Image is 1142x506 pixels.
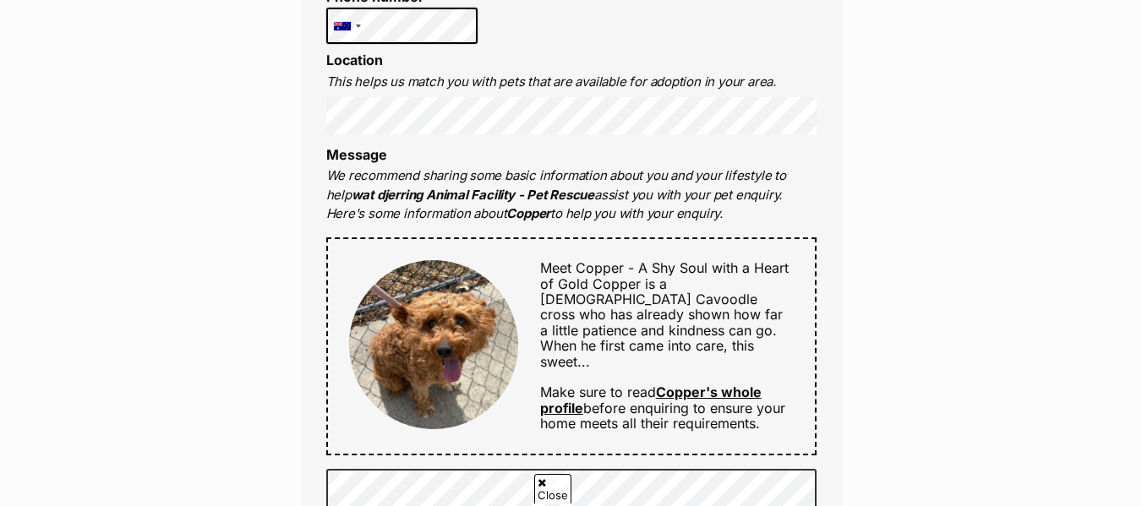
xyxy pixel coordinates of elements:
span: Meet Copper - A Shy Soul with a Heart of Gold [540,259,789,291]
div: Make sure to read before enquiring to ensure your home meets all their requirements. [518,260,793,432]
strong: Copper [506,205,550,221]
div: Australia: +61 [327,8,366,44]
label: Message [326,146,387,163]
label: Location [326,52,383,68]
span: Close [534,474,571,503]
p: We recommend sharing some basic information about you and your lifestyle to help assist you with ... [326,166,817,224]
img: Copper [349,260,518,429]
a: Copper's whole profile [540,384,762,416]
p: This helps us match you with pets that are available for adoption in your area. [326,73,817,92]
strong: wat djerring Animal Facility - Pet Rescue [352,187,594,203]
span: Copper is a [DEMOGRAPHIC_DATA] Cavoodle cross who has already shown how far a little patience and... [540,275,783,370]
